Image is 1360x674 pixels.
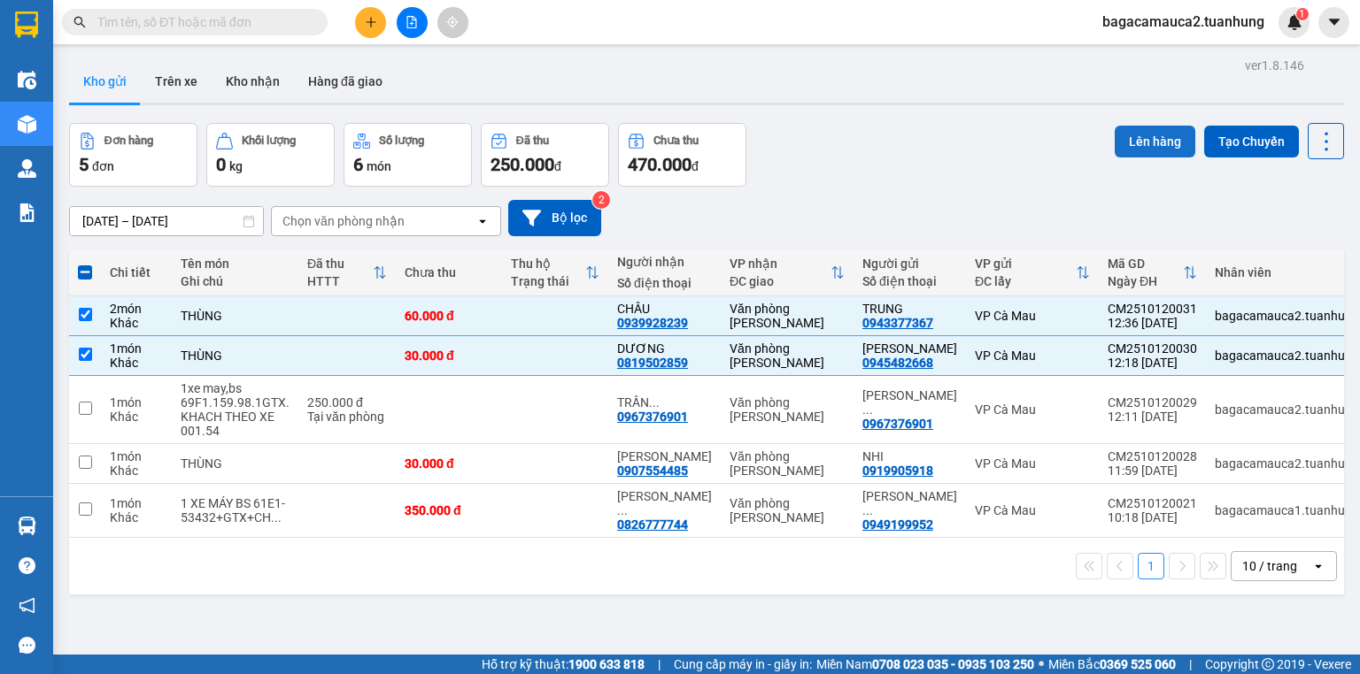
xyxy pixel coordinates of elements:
[110,410,163,424] div: Khác
[862,463,933,478] div: 0919905918
[307,257,373,271] div: Đã thu
[692,159,699,173] span: đ
[294,60,397,103] button: Hàng đã giao
[674,655,812,674] span: Cung cấp máy in - giấy in:
[8,111,188,140] b: GỬI : VP Cà Mau
[1108,341,1197,356] div: CM2510120030
[730,302,845,330] div: Văn phòng [PERSON_NAME]
[70,207,263,235] input: Select a date range.
[816,655,1034,674] span: Miền Nam
[1088,11,1279,33] span: bagacamauca2.tuanhung
[1138,553,1164,579] button: 1
[307,274,373,288] div: HTTT
[617,341,712,356] div: DƯƠNG
[110,341,163,356] div: 1 món
[1115,126,1195,157] button: Lên hàng
[104,134,153,147] div: Đơn hàng
[141,60,212,103] button: Trên xe
[15,11,38,38] img: logo-vxr
[8,39,337,61] li: 85 [PERSON_NAME]
[344,123,472,187] button: Số lượng6món
[1204,126,1299,157] button: Tạo Chuyến
[1215,456,1359,471] div: bagacamauca2.tuanhung
[18,115,36,134] img: warehouse-icon
[181,257,290,271] div: Tên món
[73,16,86,28] span: search
[966,249,1099,296] th: Toggle SortBy
[730,496,845,525] div: Văn phòng [PERSON_NAME]
[475,214,490,228] svg: open
[617,255,712,269] div: Người nhận
[617,395,712,410] div: TRẦN TRƯỜNG GIANG
[379,134,424,147] div: Số lượng
[730,449,845,478] div: Văn phòng [PERSON_NAME]
[271,510,282,525] span: ...
[975,309,1090,323] div: VP Cà Mau
[1326,14,1342,30] span: caret-down
[617,410,688,424] div: 0967376901
[862,341,957,356] div: HOÀNG ANH
[975,456,1090,471] div: VP Cà Mau
[69,60,141,103] button: Kho gửi
[110,395,163,410] div: 1 món
[365,16,377,28] span: plus
[181,496,290,525] div: 1 XE MÁY BS 61E1-53432+GTX+CHÌA KHÓA
[18,517,36,535] img: warehouse-icon
[516,134,549,147] div: Đã thu
[511,274,585,288] div: Trạng thái
[181,456,290,471] div: THÙNG
[110,302,163,316] div: 2 món
[102,42,116,57] span: environment
[1039,661,1044,668] span: ⚪️
[1311,559,1325,573] svg: open
[975,503,1090,517] div: VP Cà Mau
[721,249,854,296] th: Toggle SortBy
[406,16,418,28] span: file-add
[307,395,387,410] div: 250.000 đ
[862,257,957,271] div: Người gửi
[397,7,428,38] button: file-add
[617,302,712,316] div: CHÂU
[1215,309,1359,323] div: bagacamauca2.tuanhung
[446,16,459,28] span: aim
[229,159,243,173] span: kg
[1242,557,1297,575] div: 10 / trang
[181,309,290,323] div: THÙNG
[617,316,688,330] div: 0939928239
[1215,402,1359,417] div: bagacamauca2.tuanhung
[110,449,163,463] div: 1 món
[110,316,163,330] div: Khác
[1108,510,1197,525] div: 10:18 [DATE]
[69,123,197,187] button: Đơn hàng5đơn
[1108,496,1197,510] div: CM2510120021
[355,7,386,38] button: plus
[405,503,493,517] div: 350.000 đ
[1048,655,1176,674] span: Miền Bắc
[97,12,306,32] input: Tìm tên, số ĐT hoặc mã đơn
[862,316,933,330] div: 0943377367
[481,123,609,187] button: Đã thu250.000đ
[1108,395,1197,410] div: CM2510120029
[298,249,396,296] th: Toggle SortBy
[617,276,712,290] div: Số điện thoại
[482,655,645,674] span: Hỗ trợ kỹ thuật:
[1215,265,1359,280] div: Nhân viên
[554,159,561,173] span: đ
[1108,274,1183,288] div: Ngày ĐH
[181,348,290,363] div: THÙNG
[862,517,933,532] div: 0949199952
[18,159,36,178] img: warehouse-icon
[568,657,645,671] strong: 1900 633 818
[18,71,36,89] img: warehouse-icon
[617,449,712,463] div: KIM
[862,503,873,517] span: ...
[975,274,1076,288] div: ĐC lấy
[1108,410,1197,424] div: 12:11 [DATE]
[975,257,1076,271] div: VP gửi
[181,381,290,410] div: 1xe may,bs 69F1.159.98.1GTX.
[19,557,35,574] span: question-circle
[975,348,1090,363] div: VP Cà Mau
[307,410,387,424] div: Tại văn phòng
[353,154,363,175] span: 6
[206,123,335,187] button: Khối lượng0kg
